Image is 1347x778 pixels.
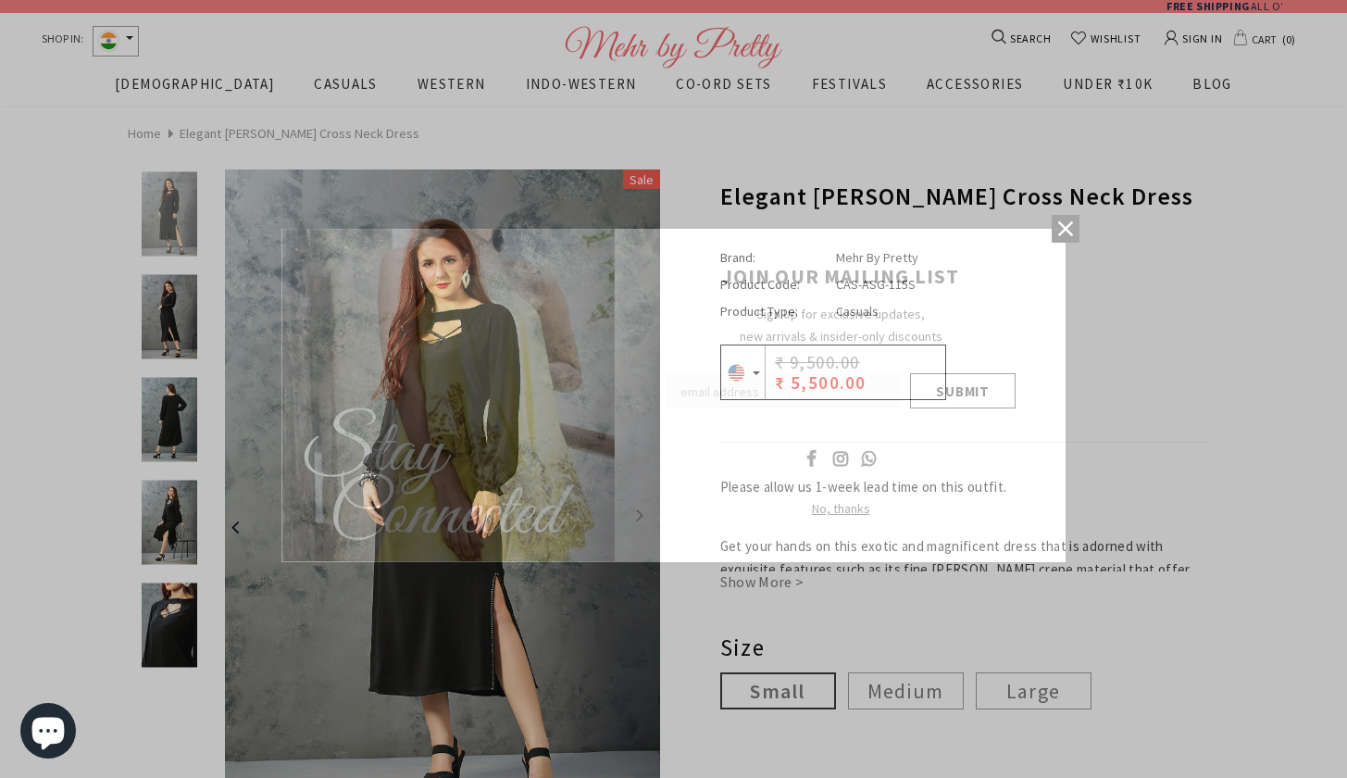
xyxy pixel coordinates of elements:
a: Close [1052,215,1079,243]
span: JOIN OUR MAILING LIST [722,263,959,289]
input: Submit [910,373,1016,408]
inbox-online-store-chat: Shopify online store chat [15,703,81,763]
input: Email Address [666,373,901,408]
span: No, thanks [812,500,870,517]
span: Sign Up for exclusive updates, new arrivals & insider-only discounts [740,306,942,345]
